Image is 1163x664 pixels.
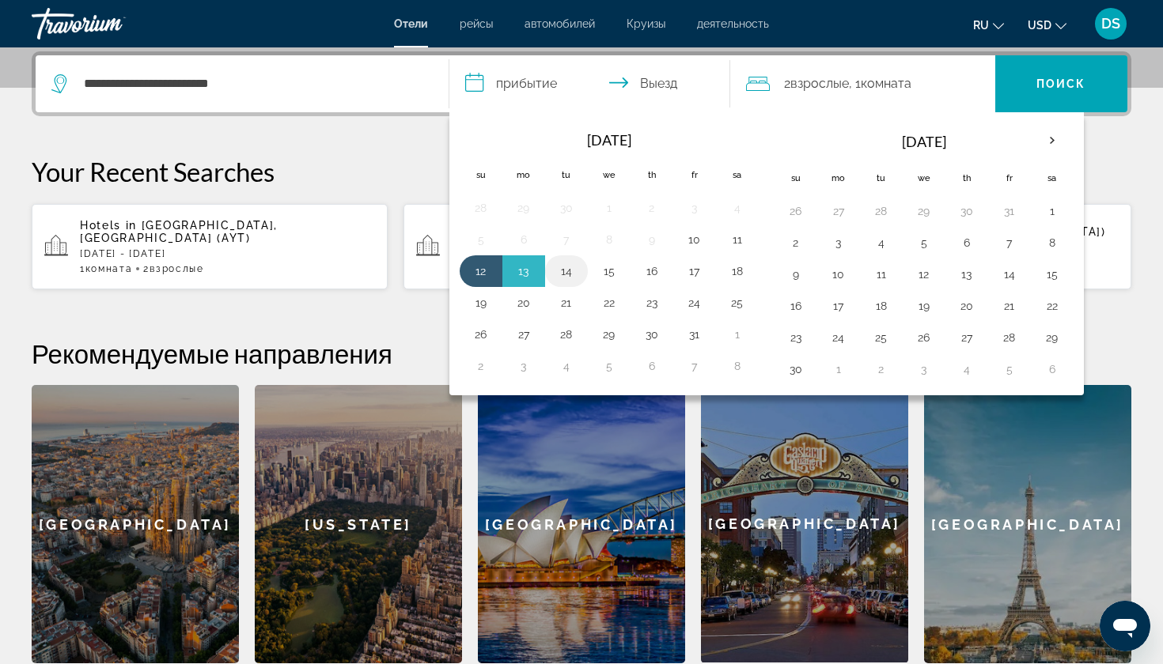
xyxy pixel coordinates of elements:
[869,200,894,222] button: Day 28
[1031,123,1074,159] button: Next month
[725,197,750,219] button: Day 4
[725,228,750,251] button: Day 11
[682,323,707,345] button: Day 31
[1040,200,1065,222] button: Day 1
[511,260,536,282] button: Day 13
[597,323,622,345] button: Day 29
[554,197,579,219] button: Day 30
[460,123,759,382] table: Left calendar grid
[639,197,665,219] button: Day 2
[468,355,494,377] button: Day 2
[911,200,937,222] button: Day 29
[1101,16,1120,32] span: DS
[460,17,493,30] span: рейсы
[682,355,707,377] button: Day 7
[783,263,809,285] button: Day 9
[1040,295,1065,317] button: Day 22
[449,55,730,112] button: Select check in and out date
[255,385,462,663] a: New York[US_STATE]
[1040,263,1065,285] button: Day 15
[511,292,536,314] button: Day 20
[954,295,979,317] button: Day 20
[143,263,203,274] span: 2
[826,263,851,285] button: Day 10
[32,338,1131,369] h2: Рекомендуемые направления
[682,197,707,219] button: Day 3
[701,385,908,662] div: [GEOGRAPHIC_DATA]
[255,385,462,663] div: [US_STATE]
[997,232,1022,254] button: Day 7
[80,248,375,259] p: [DATE] - [DATE]
[80,219,137,232] span: Hotels in
[639,323,665,345] button: Day 30
[997,263,1022,285] button: Day 14
[639,355,665,377] button: Day 6
[954,263,979,285] button: Day 13
[826,200,851,222] button: Day 27
[511,323,536,345] button: Day 27
[997,295,1022,317] button: Day 21
[1028,13,1066,36] button: Change currency
[36,55,1127,112] div: Search widget
[511,228,536,251] button: Day 6
[973,19,989,32] span: ru
[639,292,665,314] button: Day 23
[997,200,1022,222] button: Day 31
[627,17,665,30] a: Круизы
[1028,19,1051,32] span: USD
[682,260,707,282] button: Day 17
[826,232,851,254] button: Day 3
[826,326,851,349] button: Day 24
[80,219,278,244] span: [GEOGRAPHIC_DATA], [GEOGRAPHIC_DATA] (AYT)
[597,197,622,219] button: Day 1
[85,263,133,274] span: Комната
[697,17,769,30] a: деятельность
[911,295,937,317] button: Day 19
[869,295,894,317] button: Day 18
[1040,232,1065,254] button: Day 8
[639,260,665,282] button: Day 16
[554,323,579,345] button: Day 28
[32,156,1131,187] p: Your Recent Searches
[394,17,428,30] span: Отели
[911,326,937,349] button: Day 26
[730,55,995,112] button: Travelers: 2 adults, 0 children
[954,200,979,222] button: Day 30
[790,76,849,91] span: Взрослые
[597,228,622,251] button: Day 8
[682,292,707,314] button: Day 24
[783,200,809,222] button: Day 26
[525,17,595,30] a: автомобилей
[817,123,1031,160] th: [DATE]
[597,355,622,377] button: Day 5
[597,292,622,314] button: Day 22
[468,228,494,251] button: Day 5
[468,292,494,314] button: Day 19
[954,358,979,380] button: Day 4
[502,123,716,157] th: [DATE]
[478,385,685,663] a: Sydney[GEOGRAPHIC_DATA]
[861,76,911,91] span: Комната
[775,123,1074,385] table: Right calendar grid
[32,385,239,663] a: Barcelona[GEOGRAPHIC_DATA]
[911,232,937,254] button: Day 5
[783,295,809,317] button: Day 16
[924,385,1131,663] div: [GEOGRAPHIC_DATA]
[869,326,894,349] button: Day 25
[701,385,908,663] a: San Diego[GEOGRAPHIC_DATA]
[995,55,1128,112] button: Search
[725,323,750,345] button: Day 1
[511,355,536,377] button: Day 3
[511,197,536,219] button: Day 29
[478,385,685,663] div: [GEOGRAPHIC_DATA]
[554,260,579,282] button: Day 14
[725,292,750,314] button: Day 25
[32,3,190,44] a: Travorium
[468,323,494,345] button: Day 26
[554,292,579,314] button: Day 21
[1090,7,1131,40] button: User Menu
[403,203,760,290] button: Miss [GEOGRAPHIC_DATA] ([GEOGRAPHIC_DATA], [GEOGRAPHIC_DATA]) and Nearby Hotels[DATE] - [DATE]1Ко...
[725,260,750,282] button: Day 18
[783,232,809,254] button: Day 2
